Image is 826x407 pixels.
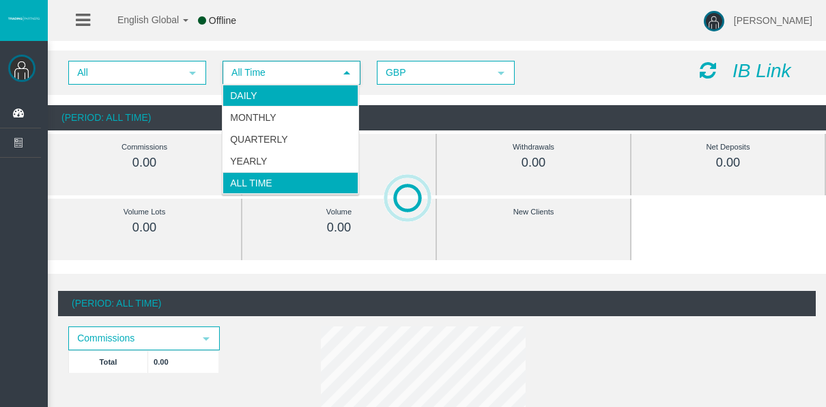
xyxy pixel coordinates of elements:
div: 0.00 [468,155,599,171]
div: 0.00 [79,155,210,171]
span: select [201,333,212,344]
li: Yearly [223,150,358,172]
div: (Period: All Time) [48,105,826,130]
div: Volume [273,204,405,220]
span: select [341,68,352,79]
li: Monthly [223,107,358,128]
span: select [187,68,198,79]
i: IB Link [732,60,791,81]
span: English Global [100,14,179,25]
img: user-image [704,11,724,31]
div: Withdrawals [468,139,599,155]
div: (Period: All Time) [58,291,816,316]
td: 0.00 [148,350,219,373]
li: Quarterly [223,128,358,150]
span: select [496,68,507,79]
span: GBP [378,62,489,83]
td: Total [69,350,148,373]
li: Daily [223,85,358,107]
div: Volume Lots [79,204,210,220]
div: 0.00 [273,220,405,236]
div: 0.00 [79,220,210,236]
span: [PERSON_NAME] [734,15,812,26]
span: All Time [224,62,334,83]
div: 0.00 [662,155,794,171]
span: All [70,62,180,83]
span: Commissions [70,328,194,349]
span: Offline [209,15,236,26]
div: Net Deposits [662,139,794,155]
li: All Time [223,172,358,194]
i: Reload Dashboard [700,61,716,80]
div: Commissions [79,139,210,155]
img: logo.svg [7,16,41,21]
